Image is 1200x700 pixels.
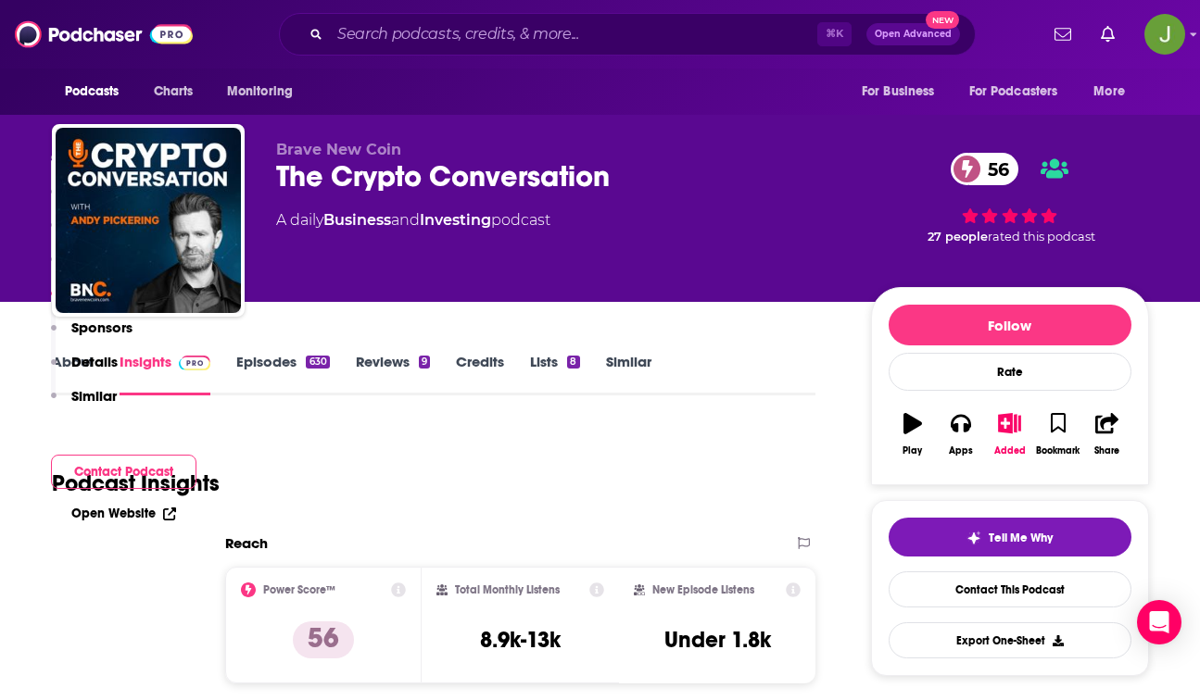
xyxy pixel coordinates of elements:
[1034,401,1082,468] button: Bookmark
[214,74,317,109] button: open menu
[276,141,401,158] span: Brave New Coin
[1144,14,1185,55] button: Show profile menu
[56,128,241,313] img: The Crypto Conversation
[263,583,335,596] h2: Power Score™
[71,387,117,405] p: Similar
[1047,19,1079,50] a: Show notifications dropdown
[455,583,560,596] h2: Total Monthly Listens
[65,79,120,105] span: Podcasts
[567,356,579,369] div: 8
[279,13,976,56] div: Search podcasts, credits, & more...
[323,211,391,229] a: Business
[817,22,852,46] span: ⌘ K
[994,445,1026,456] div: Added
[866,23,960,45] button: Open AdvancedNew
[957,74,1085,109] button: open menu
[225,534,268,552] h2: Reach
[652,583,754,596] h2: New Episode Listens
[142,74,205,109] a: Charts
[15,17,193,52] img: Podchaser - Follow, Share and Rate Podcasts
[530,353,579,395] a: Lists8
[1137,600,1181,644] div: Open Intercom Messenger
[1093,19,1122,50] a: Show notifications dropdown
[52,74,144,109] button: open menu
[1144,14,1185,55] img: User Profile
[937,401,985,468] button: Apps
[606,353,651,395] a: Similar
[51,387,117,421] button: Similar
[276,209,550,231] div: A daily podcast
[456,353,504,395] a: Credits
[71,506,176,521] a: Open Website
[306,356,329,369] div: 630
[391,211,420,229] span: and
[1082,401,1131,468] button: Share
[966,531,981,545] img: tell me why sparkle
[330,19,817,49] input: Search podcasts, credits, & more...
[988,230,1095,244] span: rated this podcast
[889,518,1131,556] button: tell me why sparkleTell Me Why
[949,445,973,456] div: Apps
[969,79,1058,105] span: For Podcasters
[227,79,293,105] span: Monitoring
[928,230,988,244] span: 27 people
[989,531,1053,545] span: Tell Me Why
[154,79,194,105] span: Charts
[51,455,196,489] button: Contact Podcast
[356,353,430,395] a: Reviews9
[889,622,1131,658] button: Export One-Sheet
[889,571,1131,607] a: Contact This Podcast
[71,353,118,370] p: Details
[889,353,1131,391] div: Rate
[871,141,1149,256] div: 56 27 peoplerated this podcast
[903,445,922,456] div: Play
[419,356,430,369] div: 9
[1080,74,1148,109] button: open menu
[1093,79,1125,105] span: More
[969,153,1018,185] span: 56
[293,621,354,658] p: 56
[926,11,959,29] span: New
[664,626,771,654] h3: Under 1.8k
[51,353,118,387] button: Details
[480,626,561,654] h3: 8.9k-13k
[849,74,958,109] button: open menu
[985,401,1033,468] button: Added
[889,401,937,468] button: Play
[889,305,1131,345] button: Follow
[1036,445,1080,456] div: Bookmark
[420,211,491,229] a: Investing
[951,153,1018,185] a: 56
[862,79,935,105] span: For Business
[875,30,952,39] span: Open Advanced
[1144,14,1185,55] span: Logged in as jon47193
[1094,445,1119,456] div: Share
[236,353,329,395] a: Episodes630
